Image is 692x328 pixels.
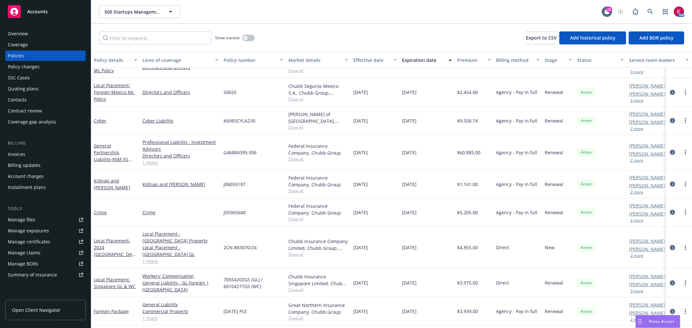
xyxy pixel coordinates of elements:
[580,245,593,251] span: Active
[8,84,39,94] div: Quoting plans
[629,310,665,316] a: [PERSON_NAME]
[545,89,563,96] span: Renewal
[142,181,218,188] a: Kidnap and [PERSON_NAME]
[682,180,689,188] a: more
[559,31,626,44] button: Add historical policy
[496,181,537,188] span: Agency - Pay in full
[94,276,136,289] a: Local Placement
[5,51,86,61] a: Policies
[353,89,368,96] span: [DATE]
[659,5,672,18] a: Switch app
[669,244,676,252] a: circleInformation
[99,5,180,18] button: 500 Startups Management Company, LLC
[288,156,348,162] span: Show all
[629,210,665,217] a: [PERSON_NAME]
[5,259,86,269] a: Manage BORs
[669,148,676,156] a: circleInformation
[636,315,680,328] button: Nova Assist
[94,178,130,191] a: Kidnap and [PERSON_NAME]
[288,83,348,96] div: Chubb Seguros Mexico S.A., Chubb Group, MacAfee and [PERSON_NAME], Inc
[94,57,130,64] div: Policy details
[629,90,665,97] a: [PERSON_NAME]
[630,318,643,322] button: 2 more
[575,52,626,68] button: Status
[353,149,368,156] span: [DATE]
[224,57,276,64] div: Policy number
[288,96,348,102] span: Show all
[353,279,368,286] span: [DATE]
[545,244,554,251] span: New
[142,159,218,166] a: 1 more
[12,307,60,313] span: Open Client Navigator
[288,124,348,130] span: Show all
[5,182,86,193] a: Installment plans
[8,117,56,127] div: Coverage gap analysis
[580,89,593,95] span: Active
[629,82,665,89] a: [PERSON_NAME]
[142,315,218,322] a: 1 more
[27,9,48,14] span: Accounts
[353,57,390,64] div: Effective date
[353,308,368,315] span: [DATE]
[402,57,445,64] div: Expiration date
[288,203,348,216] div: Federal Insurance Company, Chubb Group
[288,238,348,252] div: Chubb Insurance Company Limited, Chubb Group, Chubb Group (International)
[8,62,40,72] div: Policy changes
[288,273,348,287] div: Chubb Insurance Singapore Limited, Chubb Group
[91,52,140,68] button: Policy details
[8,226,49,236] div: Manage exposures
[580,181,593,187] span: Active
[8,259,38,269] div: Manage BORs
[5,149,86,159] a: Invoices
[142,308,218,315] a: Commercial Property
[496,308,537,315] span: Agency - Pay in full
[545,117,563,124] span: Renewal
[8,237,50,247] div: Manage certificates
[629,301,665,308] a: [PERSON_NAME]
[8,270,57,280] div: Summary of insurance
[288,188,348,193] span: Show all
[5,117,86,127] a: Coverage gap analysis
[629,281,665,288] a: [PERSON_NAME]
[353,181,368,188] span: [DATE]
[142,279,218,293] a: General Liability - GL Foreign | [GEOGRAPHIC_DATA]
[286,52,351,68] button: Market details
[457,209,478,216] span: $5,205.00
[669,308,676,315] a: circleInformation
[353,117,368,124] span: [DATE]
[94,209,107,216] a: Crime
[649,319,675,324] span: Nova Assist
[682,279,689,287] a: more
[5,226,86,236] a: Manage exposures
[224,89,237,96] span: 50655
[630,99,643,102] button: 2 more
[682,208,689,216] a: more
[545,308,563,315] span: Renewal
[630,289,643,293] button: 3 more
[629,57,682,64] div: Service team leaders
[353,209,368,216] span: [DATE]
[629,273,665,280] a: [PERSON_NAME]
[457,89,478,96] span: $2,454.00
[5,140,86,146] div: Billing
[493,52,542,68] button: Billing method
[629,31,684,44] button: Add BOR policy
[402,89,417,96] span: [DATE]
[104,8,161,15] span: 500 Startups Management Company, LLC
[630,127,643,131] button: 2 more
[5,62,86,72] a: Policy changes
[402,209,417,216] span: [DATE]
[457,57,484,64] div: Premium
[639,35,674,41] span: Add BOR policy
[94,308,129,314] a: Foreign Package
[99,31,211,44] input: Filter by keyword...
[457,244,478,251] span: $4,855.00
[496,209,537,216] span: Agency - Pay in full
[8,160,41,170] div: Billing updates
[402,117,417,124] span: [DATE]
[5,270,86,280] a: Summary of insurance
[94,82,134,102] span: - Foreign Mexico ML Policy
[288,143,348,156] div: Federal Insurance Company, Chubb Group
[570,35,615,41] span: Add historical policy
[545,209,563,216] span: Renewal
